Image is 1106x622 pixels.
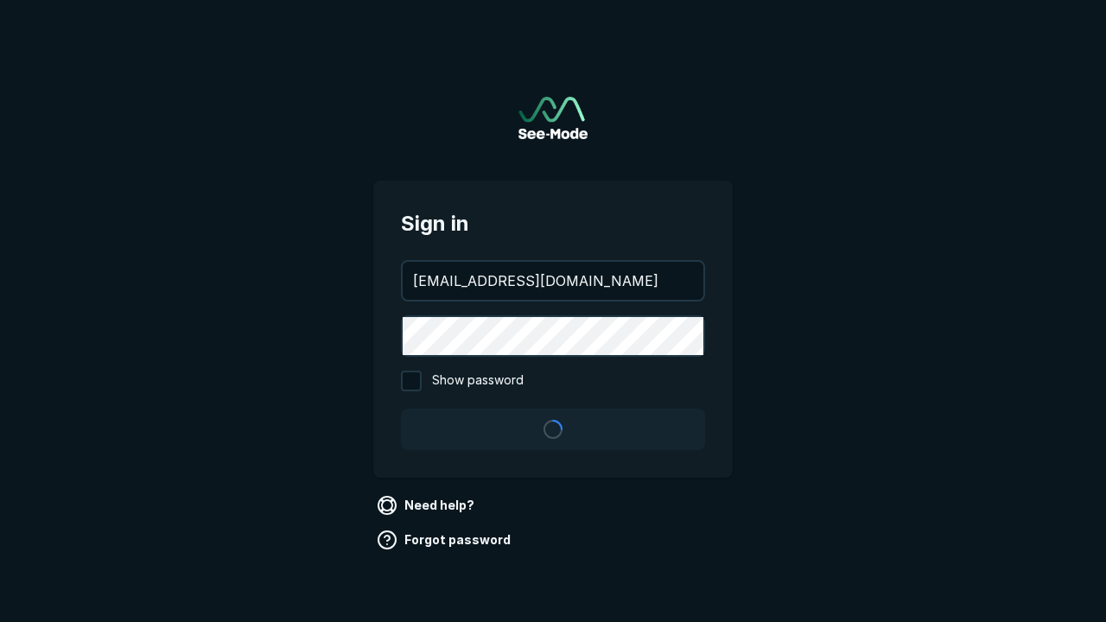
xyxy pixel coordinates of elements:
img: See-Mode Logo [518,97,588,139]
a: Go to sign in [518,97,588,139]
a: Need help? [373,492,481,519]
a: Forgot password [373,526,518,554]
span: Sign in [401,208,705,239]
input: your@email.com [403,262,703,300]
span: Show password [432,371,524,391]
